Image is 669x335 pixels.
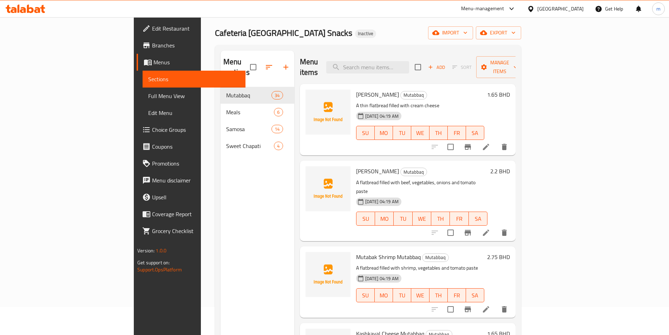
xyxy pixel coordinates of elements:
[356,89,399,100] span: [PERSON_NAME]
[156,246,166,255] span: 1.0.0
[137,206,245,223] a: Coverage Report
[482,305,490,314] a: Edit menu item
[375,288,393,302] button: MO
[271,125,283,133] div: items
[396,290,408,301] span: TU
[461,5,504,13] div: Menu-management
[137,121,245,138] a: Choice Groups
[411,288,429,302] button: WE
[143,104,245,121] a: Edit Menu
[137,189,245,206] a: Upsell
[496,301,513,318] button: delete
[137,246,155,255] span: Version:
[356,212,375,226] button: SU
[359,128,372,138] span: SU
[487,90,510,99] h6: 1.65 BHD
[393,126,411,140] button: TU
[448,126,466,140] button: FR
[215,25,352,41] span: Cafeteria [GEOGRAPHIC_DATA] Snacks
[450,212,468,226] button: FR
[137,37,245,54] a: Branches
[221,84,294,157] nav: Menu sections
[355,31,376,37] span: Inactive
[362,113,401,120] span: [DATE] 04:19 AM
[481,28,516,37] span: export
[427,63,446,71] span: Add
[394,212,412,226] button: TU
[226,125,272,133] span: Samosa
[459,301,476,318] button: Branch-specific-item
[401,91,427,99] span: Mutabbaq
[226,142,274,150] span: Sweet Chapati
[431,212,450,226] button: TH
[274,108,283,116] div: items
[400,168,427,176] div: Mutabbaq
[226,108,274,116] span: Meals
[422,253,449,262] div: Mutabbaq
[428,26,473,39] button: import
[355,30,376,38] div: Inactive
[148,75,240,83] span: Sections
[378,214,391,224] span: MO
[356,178,487,196] p: A flatbread filled with beef, vegetables, onions and tomato paste
[482,228,490,237] a: Edit menu item
[152,193,240,201] span: Upsell
[451,290,463,301] span: FR
[137,54,245,71] a: Menus
[496,224,513,241] button: delete
[415,214,428,224] span: WE
[432,290,445,301] span: TH
[356,264,484,272] p: A flatbread filled with shrimp, vegetables and tomato paste
[472,214,485,224] span: SA
[401,168,427,176] span: Mutabbaq
[425,62,448,73] span: Add item
[152,227,240,235] span: Grocery Checklist
[482,143,490,151] a: Edit menu item
[378,290,390,301] span: MO
[490,166,510,176] h6: 2.2 BHD
[221,104,294,121] div: Meals6
[414,290,427,301] span: WE
[137,258,170,267] span: Get support on:
[362,275,401,282] span: [DATE] 04:19 AM
[271,91,283,99] div: items
[482,58,518,76] span: Manage items
[326,61,409,73] input: search
[148,109,240,117] span: Edit Menu
[246,60,261,75] span: Select all sections
[656,5,661,13] span: m
[434,214,447,224] span: TH
[306,90,350,135] img: Kiri Mutabbaq
[226,91,272,99] span: Mutabbaq
[469,290,481,301] span: SA
[443,225,458,240] span: Select to update
[152,159,240,168] span: Promotions
[274,109,282,116] span: 6
[378,128,390,138] span: MO
[443,140,458,154] span: Select to update
[411,60,425,75] span: Select section
[148,92,240,100] span: Full Menu View
[362,198,401,205] span: [DATE] 04:19 AM
[152,210,240,218] span: Coverage Report
[476,26,521,39] button: export
[434,28,467,37] span: import
[152,125,240,134] span: Choice Groups
[411,126,429,140] button: WE
[272,92,282,99] span: 34
[137,20,245,37] a: Edit Restaurant
[448,62,476,73] span: Select section first
[359,290,372,301] span: SU
[356,126,375,140] button: SU
[137,223,245,239] a: Grocery Checklist
[414,128,427,138] span: WE
[277,59,294,76] button: Add section
[422,253,448,262] span: Mutabbaq
[432,128,445,138] span: TH
[356,252,421,262] span: Mutabak Shrimp Mutabbaq
[152,142,240,151] span: Coupons
[396,128,408,138] span: TU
